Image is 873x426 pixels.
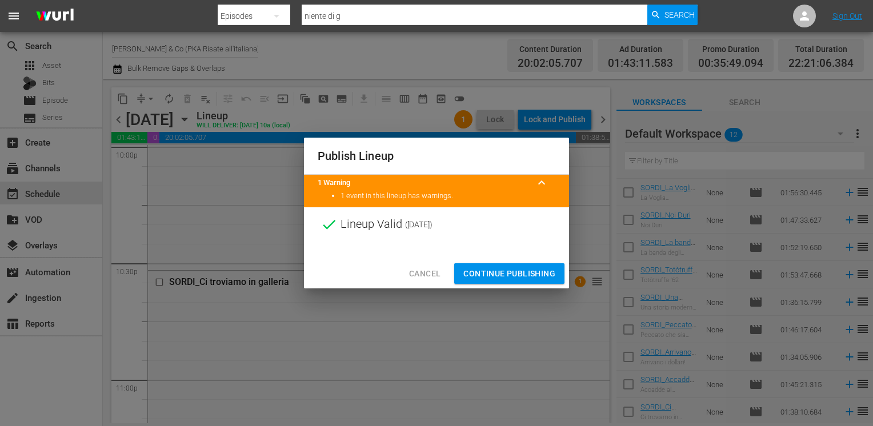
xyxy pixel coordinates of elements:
img: ans4CAIJ8jUAAAAAAAAAAAAAAAAAAAAAAAAgQb4GAAAAAAAAAAAAAAAAAAAAAAAAJMjXAAAAAAAAAAAAAAAAAAAAAAAAgAT5G... [27,3,82,30]
span: Continue Publishing [463,267,555,281]
title: 1 Warning [318,178,528,188]
span: keyboard_arrow_up [535,176,548,190]
button: Cancel [400,263,450,284]
button: Continue Publishing [454,263,564,284]
span: Cancel [409,267,440,281]
span: menu [7,9,21,23]
div: Lineup Valid [304,207,569,242]
span: Search [664,5,695,25]
li: 1 event in this lineup has warnings. [341,191,555,202]
h2: Publish Lineup [318,147,555,165]
a: Sign Out [832,11,862,21]
span: ( [DATE] ) [405,216,433,233]
button: keyboard_arrow_up [528,169,555,196]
